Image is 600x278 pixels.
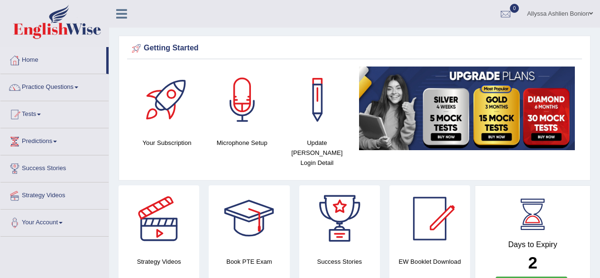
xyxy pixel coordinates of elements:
h4: Your Subscription [134,138,200,148]
img: small5.jpg [359,67,575,150]
span: 0 [510,4,519,13]
h4: EW Booklet Download [389,257,470,267]
h4: Strategy Videos [119,257,199,267]
div: Getting Started [129,41,580,56]
a: Predictions [0,128,109,152]
a: Practice Questions [0,74,109,98]
h4: Days to Expiry [486,240,580,249]
a: Strategy Videos [0,182,109,206]
h4: Microphone Setup [209,138,275,148]
a: Your Account [0,210,109,233]
h4: Success Stories [299,257,380,267]
a: Success Stories [0,155,109,179]
h4: Update [PERSON_NAME] Login Detail [284,138,350,168]
h4: Book PTE Exam [209,257,289,267]
a: Tests [0,101,109,125]
b: 2 [528,253,537,272]
a: Home [0,47,106,71]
